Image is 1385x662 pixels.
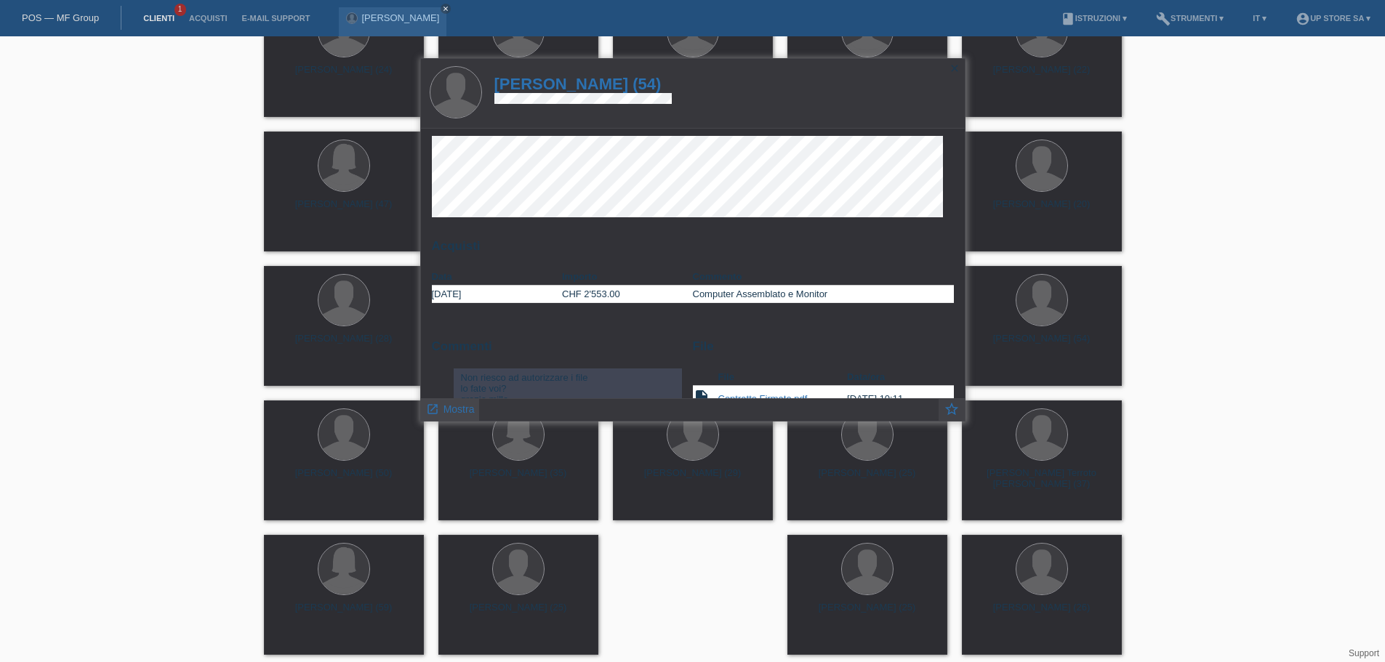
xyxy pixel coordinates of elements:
[973,198,1110,222] div: [PERSON_NAME] (20)
[718,368,848,386] th: File
[799,467,936,491] div: [PERSON_NAME] (25)
[432,286,563,303] td: [DATE]
[1053,14,1134,23] a: bookIstruzioni ▾
[562,268,693,286] th: Importo
[442,5,449,12] i: close
[693,268,954,286] th: Commento
[944,403,960,421] a: star_border
[494,75,672,93] a: [PERSON_NAME] (54)
[174,4,186,16] span: 1
[276,333,412,356] div: [PERSON_NAME] (28)
[847,386,933,412] td: [DATE] 10:11
[1349,648,1379,658] a: Support
[973,602,1110,625] div: [PERSON_NAME] (26)
[276,64,412,87] div: [PERSON_NAME] (24)
[1296,12,1310,26] i: account_circle
[461,372,675,405] div: Non riesco ad autorizzare i file lo fate voi? grazie mille
[1288,14,1378,23] a: account_circleUp Store SA ▾
[441,4,451,14] a: close
[136,14,182,23] a: Clienti
[1149,14,1231,23] a: buildStrumenti ▾
[426,403,439,416] i: launch
[693,389,710,406] i: insert_drive_file
[625,467,761,491] div: [PERSON_NAME] (29)
[276,467,412,491] div: [PERSON_NAME] (50)
[847,368,933,386] th: Data/ora
[276,198,412,222] div: [PERSON_NAME] (47)
[22,12,99,23] a: POS — MF Group
[443,403,475,415] span: Mostra
[1061,12,1075,26] i: book
[949,62,960,74] i: close
[973,467,1110,491] div: [PERSON_NAME] Terroto [PERSON_NAME] (37)
[361,12,439,23] a: [PERSON_NAME]
[944,401,960,417] i: star_border
[718,393,808,404] a: Contratto Firmato.pdf
[432,239,954,261] h2: Acquisti
[450,602,587,625] div: [PERSON_NAME] (25)
[426,399,475,417] a: launch Mostra
[450,467,587,491] div: [PERSON_NAME] (35)
[1245,14,1274,23] a: IT ▾
[1156,12,1171,26] i: build
[693,286,954,303] td: Computer Assemblato e Monitor
[973,64,1110,87] div: [PERSON_NAME] (22)
[562,286,693,303] td: CHF 2'553.00
[693,339,954,361] h2: File
[432,339,682,361] h2: Commenti
[276,602,412,625] div: [PERSON_NAME] (59)
[235,14,318,23] a: E-mail Support
[973,333,1110,356] div: [PERSON_NAME] (54)
[799,602,936,625] div: [PERSON_NAME] (25)
[182,14,235,23] a: Acquisti
[432,268,563,286] th: Data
